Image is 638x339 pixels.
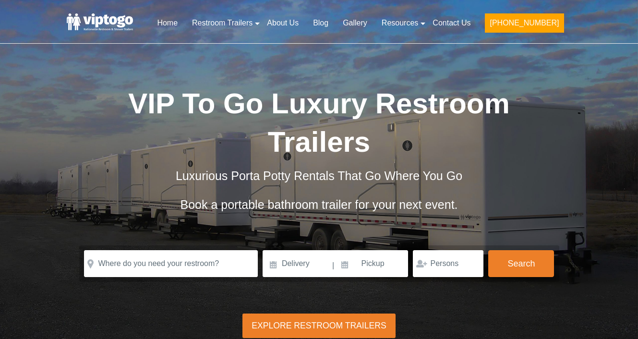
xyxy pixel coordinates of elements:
[150,12,185,34] a: Home
[242,314,396,338] div: Explore Restroom Trailers
[413,250,483,277] input: Persons
[336,12,374,34] a: Gallery
[263,250,331,277] input: Delivery
[260,12,306,34] a: About Us
[478,12,571,38] a: [PHONE_NUMBER]
[176,169,462,182] span: Luxurious Porta Potty Rentals That Go Where You Go
[84,250,258,277] input: Where do you need your restroom?
[180,198,457,211] span: Book a portable bathroom trailer for your next event.
[128,87,510,158] span: VIP To Go Luxury Restroom Trailers
[488,250,554,277] button: Search
[185,12,260,34] a: Restroom Trailers
[306,12,336,34] a: Blog
[425,12,478,34] a: Contact Us
[485,13,564,33] button: [PHONE_NUMBER]
[374,12,425,34] a: Resources
[336,250,409,277] input: Pickup
[332,250,334,281] span: |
